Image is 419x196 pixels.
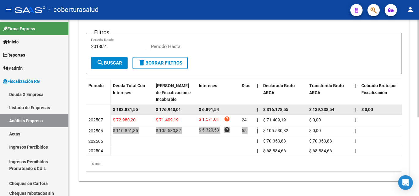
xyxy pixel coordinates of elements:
[257,148,258,153] span: |
[355,139,356,143] span: |
[110,79,153,106] datatable-header-cell: Deuda Total Con Intereses
[156,117,179,122] span: $ 71.409,19
[257,83,258,88] span: |
[88,148,103,153] span: 202504
[88,139,103,144] span: 202505
[156,107,181,112] span: $ 176.940,01
[242,117,247,122] span: 24
[3,39,19,45] span: Inicio
[3,65,23,72] span: Padrón
[91,57,128,69] button: Buscar
[355,107,356,112] span: |
[199,127,219,135] span: $ 5.320,53
[97,59,104,66] mat-icon: search
[133,57,188,69] button: Borrar Filtros
[309,107,334,112] span: $ 139.238,54
[3,25,35,32] span: Firma Express
[407,6,414,13] mat-icon: person
[156,128,181,133] span: $ 105.530,82
[355,148,356,153] span: |
[242,128,247,133] span: 55
[309,83,344,95] span: Transferido Bruto ARCA
[309,117,321,122] span: $ 0,00
[113,117,136,122] span: $ 72.980,20
[138,59,145,66] mat-icon: delete
[153,79,196,106] datatable-header-cell: Deuda Bruta Neto de Fiscalización e Incobrable
[86,156,402,172] div: 4 total
[199,83,217,88] span: Intereses
[309,128,321,133] span: $ 0,00
[353,79,359,106] datatable-header-cell: |
[263,139,286,143] span: $ 70.353,88
[138,60,182,66] span: Borrar Filtros
[355,128,356,133] span: |
[257,107,258,112] span: |
[91,28,112,37] h3: Filtros
[361,107,373,112] span: $ 0,00
[113,83,145,95] span: Deuda Total Con Intereses
[48,3,98,17] span: - coberturasalud
[113,107,138,112] span: $ 183.831,55
[242,83,250,88] span: Dias
[257,117,258,122] span: |
[239,79,255,106] datatable-header-cell: Dias
[309,139,332,143] span: $ 70.353,88
[224,116,230,122] i: help
[263,148,286,153] span: $ 68.884,66
[309,148,332,153] span: $ 68.884,66
[263,128,288,133] span: $ 105.530,82
[398,175,413,190] div: Open Intercom Messenger
[257,139,258,143] span: |
[88,83,104,88] span: Período
[257,128,258,133] span: |
[5,6,12,13] mat-icon: menu
[199,116,219,124] span: $ 1.571,01
[3,52,25,58] span: Reportes
[261,79,307,106] datatable-header-cell: Declarado Bruto ARCA
[361,83,397,95] span: Cobrado Bruto por Fiscalización
[263,117,286,122] span: $ 71.409,19
[224,127,230,133] i: help
[196,79,239,106] datatable-header-cell: Intereses
[3,78,40,85] span: Fiscalización RG
[88,128,103,133] span: 202506
[199,107,219,112] span: $ 6.891,54
[86,79,110,105] datatable-header-cell: Período
[156,83,191,102] span: [PERSON_NAME] de Fiscalización e Incobrable
[307,79,353,106] datatable-header-cell: Transferido Bruto ARCA
[359,79,405,106] datatable-header-cell: Cobrado Bruto por Fiscalización
[355,117,356,122] span: |
[97,60,122,66] span: Buscar
[263,83,295,95] span: Declarado Bruto ARCA
[88,117,103,122] span: 202507
[355,83,356,88] span: |
[263,107,288,112] span: $ 316.178,55
[255,79,261,106] datatable-header-cell: |
[113,128,138,133] span: $ 110.851,35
